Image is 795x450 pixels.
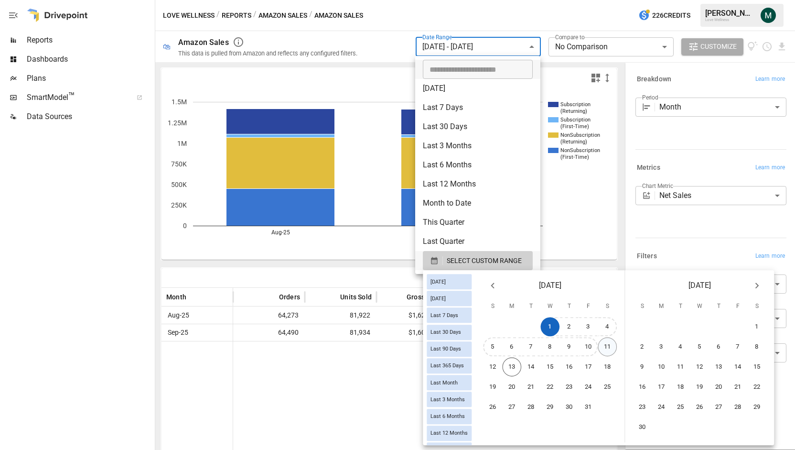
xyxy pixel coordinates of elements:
span: Friday [729,297,746,316]
button: 21 [522,378,541,397]
button: 18 [598,358,617,377]
div: Last 7 Days [427,308,472,323]
span: Wednesday [541,297,559,316]
button: 20 [503,378,522,397]
span: Wednesday [691,297,708,316]
span: Last 365 Days [427,363,468,369]
li: Last 6 Months [415,155,540,175]
div: Last 365 Days [427,358,472,373]
span: Tuesday [672,297,689,316]
button: 26 [690,398,709,417]
button: 4 [671,338,690,357]
button: 11 [671,358,690,377]
button: 6 [709,338,729,357]
button: 15 [541,358,560,377]
div: [DATE] [427,274,472,289]
button: 23 [633,398,652,417]
span: Last 12 Months [427,430,472,437]
li: Last Quarter [415,232,540,251]
button: 9 [633,358,652,377]
li: This Quarter [415,213,540,232]
button: 14 [729,358,748,377]
button: 14 [522,358,541,377]
button: 27 [709,398,729,417]
span: Monday [503,297,520,316]
button: 2 [633,338,652,357]
button: 26 [483,398,503,417]
button: 1 [541,318,560,337]
div: Last 90 Days [427,341,472,357]
span: Last 7 Days [427,312,462,318]
button: 19 [690,378,709,397]
div: Last Month [427,375,472,390]
button: 25 [671,398,690,417]
span: [DATE] [427,296,450,302]
button: 3 [579,318,598,337]
li: Last 7 Days [415,98,540,117]
button: 17 [579,358,598,377]
span: Last 6 Months [427,413,469,419]
div: Last 30 Days [427,325,472,340]
button: 12 [483,358,503,377]
button: 17 [652,378,671,397]
button: 16 [633,378,652,397]
button: 15 [748,358,767,377]
span: Last Month [427,380,462,386]
button: 16 [560,358,579,377]
li: Last 3 Months [415,136,540,155]
button: 31 [579,398,598,417]
button: 24 [579,378,598,397]
button: 22 [748,378,767,397]
button: 24 [652,398,671,417]
span: [DATE] [427,279,450,285]
button: 28 [729,398,748,417]
button: 25 [598,378,617,397]
button: 10 [579,338,598,357]
li: Last 12 Months [415,175,540,194]
button: 21 [729,378,748,397]
button: 7 [729,338,748,357]
button: 13 [503,358,522,377]
button: 13 [709,358,729,377]
button: 30 [560,398,579,417]
span: Last 90 Days [427,346,465,352]
button: 29 [541,398,560,417]
span: Thursday [560,297,578,316]
button: SELECT CUSTOM RANGE [423,251,533,270]
div: Last 12 Months [427,426,472,441]
button: Next month [747,276,766,295]
button: 9 [560,338,579,357]
span: Last 3 Months [427,396,469,403]
button: 22 [541,378,560,397]
button: 4 [598,318,617,337]
li: Last 30 Days [415,117,540,136]
li: [DATE] [415,79,540,98]
button: 20 [709,378,729,397]
button: Previous month [483,276,502,295]
div: [DATE] [427,291,472,307]
li: Month to Date [415,194,540,213]
button: 10 [652,358,671,377]
span: Last 30 Days [427,329,465,335]
span: Tuesday [522,297,539,316]
button: 29 [748,398,767,417]
span: Saturday [599,297,616,316]
span: Friday [580,297,597,316]
button: 7 [522,338,541,357]
button: 1 [748,318,767,337]
span: Thursday [710,297,727,316]
span: Sunday [484,297,501,316]
button: 5 [483,338,503,357]
button: 23 [560,378,579,397]
button: 27 [503,398,522,417]
button: 11 [598,338,617,357]
button: 8 [748,338,767,357]
span: Saturday [748,297,765,316]
button: 28 [522,398,541,417]
button: 2 [560,318,579,337]
button: 19 [483,378,503,397]
span: [DATE] [688,279,711,292]
span: Monday [653,297,670,316]
button: 30 [633,418,652,437]
div: Last 3 Months [427,392,472,407]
